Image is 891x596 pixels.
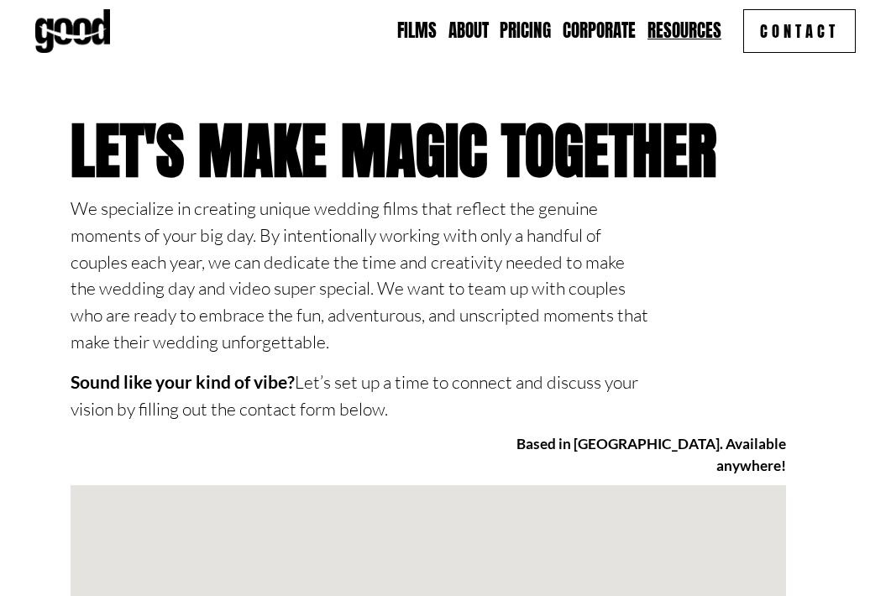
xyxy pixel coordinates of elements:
p: Let’s set up a time to connect and discuss your vision by filling out the contact form below. [71,369,648,422]
p: We specialize in creating unique wedding films that reflect the genuine moments of your big day. ... [71,196,648,355]
a: Pricing [500,18,551,44]
a: Contact [743,9,855,53]
a: Corporate [563,18,636,44]
strong: Sound like your kind of vibe? [71,371,295,392]
a: About [448,18,489,44]
a: Films [397,18,437,44]
img: Good Feeling Films [35,9,110,53]
strong: Let's Make Magic Together [71,105,716,196]
span: Resources [647,20,721,41]
strong: Based in [GEOGRAPHIC_DATA]. Available anywhere! [516,435,789,474]
a: folder dropdown [647,18,721,44]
